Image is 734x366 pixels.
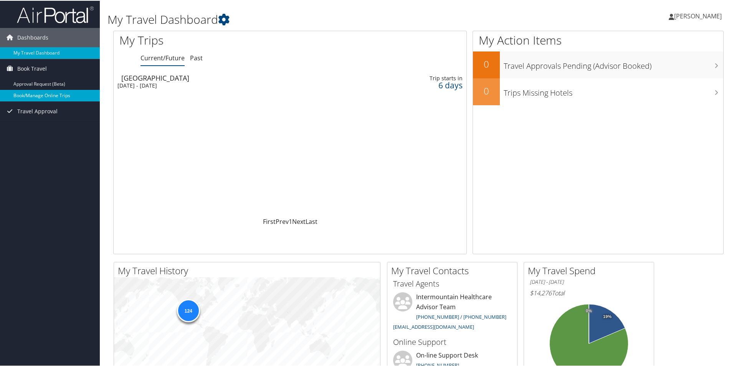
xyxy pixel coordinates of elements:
[473,78,723,104] a: 0Trips Missing Hotels
[107,11,522,27] h1: My Travel Dashboard
[177,298,200,321] div: 124
[141,53,185,61] a: Current/Future
[306,217,317,225] a: Last
[669,4,729,27] a: [PERSON_NAME]
[383,74,463,81] div: Trip starts in
[586,308,592,313] tspan: 0%
[473,51,723,78] a: 0Travel Approvals Pending (Advisor Booked)
[530,288,552,296] span: $14,276
[473,31,723,48] h1: My Action Items
[473,84,500,97] h2: 0
[674,11,722,20] span: [PERSON_NAME]
[603,314,612,318] tspan: 19%
[530,288,648,296] h6: Total
[276,217,289,225] a: Prev
[292,217,306,225] a: Next
[117,81,334,88] div: [DATE] - [DATE]
[17,58,47,78] span: Book Travel
[121,74,338,81] div: [GEOGRAPHIC_DATA]
[17,101,58,120] span: Travel Approval
[504,56,723,71] h3: Travel Approvals Pending (Advisor Booked)
[389,291,515,333] li: Intermountain Healthcare Advisor Team
[289,217,292,225] a: 1
[190,53,203,61] a: Past
[393,323,474,330] a: [EMAIL_ADDRESS][DOMAIN_NAME]
[263,217,276,225] a: First
[383,81,463,88] div: 6 days
[118,263,380,277] h2: My Travel History
[416,313,506,320] a: [PHONE_NUMBER] / [PHONE_NUMBER]
[393,336,511,347] h3: Online Support
[119,31,314,48] h1: My Trips
[17,5,94,23] img: airportal-logo.png
[391,263,517,277] h2: My Travel Contacts
[528,263,654,277] h2: My Travel Spend
[17,27,48,46] span: Dashboards
[504,83,723,98] h3: Trips Missing Hotels
[393,278,511,288] h3: Travel Agents
[473,57,500,70] h2: 0
[530,278,648,285] h6: [DATE] - [DATE]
